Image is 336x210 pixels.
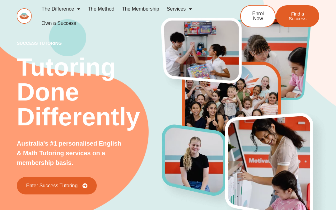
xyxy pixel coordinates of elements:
[118,2,163,16] a: The Membership
[163,2,196,16] a: Services
[17,41,162,45] p: success tutoring
[285,12,310,21] span: Find a Success
[240,5,276,27] a: Enrol Now
[38,16,80,30] a: Own a Success
[38,2,223,30] nav: Menu
[276,5,319,27] a: Find a Success
[17,177,97,194] a: Enter Success Tutoring
[84,2,118,16] a: The Method
[250,11,266,21] span: Enrol Now
[26,183,77,188] span: Enter Success Tutoring
[17,55,162,129] h2: Tutoring Done Differently
[38,2,84,16] a: The Difference
[17,139,123,168] p: Australia's #1 personalised English & Math Tutoring services on a membership basis.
